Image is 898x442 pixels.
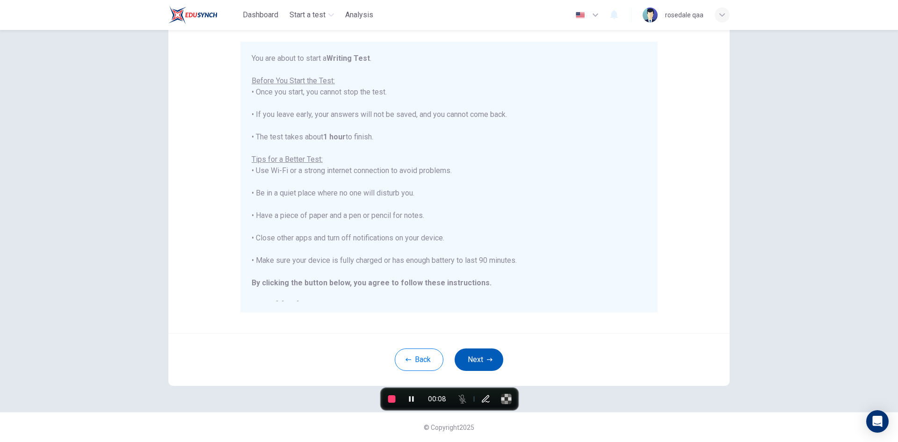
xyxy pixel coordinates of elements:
span: Dashboard [243,9,278,21]
u: Before You Start the Test: [252,76,335,85]
button: Analysis [341,7,377,23]
u: Tips for a Better Test: [252,155,323,164]
span: Start a test [290,9,326,21]
span: Analysis [345,9,373,21]
b: 1 hour [323,132,346,141]
button: Dashboard [239,7,282,23]
div: rosedale qaa [665,9,703,21]
button: Start a test [286,7,338,23]
b: Writing Test [326,54,370,63]
button: Next [455,348,503,371]
img: Profile picture [643,7,658,22]
div: Open Intercom Messenger [866,410,889,433]
b: By clicking the button below, you agree to follow these instructions. [252,278,492,287]
h2: Good luck! [252,300,646,311]
img: Rosedale logo [168,6,217,24]
button: Back [395,348,443,371]
div: You are about to start a . • Once you start, you cannot stop the test. • If you leave early, your... [252,53,646,311]
span: © Copyright 2025 [424,424,474,431]
img: en [574,12,586,19]
a: Rosedale logo [168,6,239,24]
